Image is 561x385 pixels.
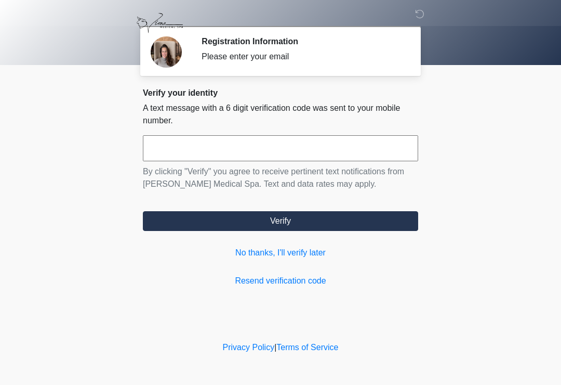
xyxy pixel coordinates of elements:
[276,343,338,352] a: Terms of Service
[143,165,418,190] p: By clicking "Verify" you agree to receive pertinent text notifications from [PERSON_NAME] Medical...
[223,343,275,352] a: Privacy Policy
[132,8,187,38] img: Viona Medical Spa Logo
[143,102,418,127] p: A text message with a 6 digit verification code was sent to your mobile number.
[143,211,418,231] button: Verify
[143,275,418,287] a: Resend verification code
[143,88,418,98] h2: Verify your identity
[274,343,276,352] a: |
[151,36,182,68] img: Agent Avatar
[143,247,418,259] a: No thanks, I'll verify later
[202,50,403,63] div: Please enter your email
